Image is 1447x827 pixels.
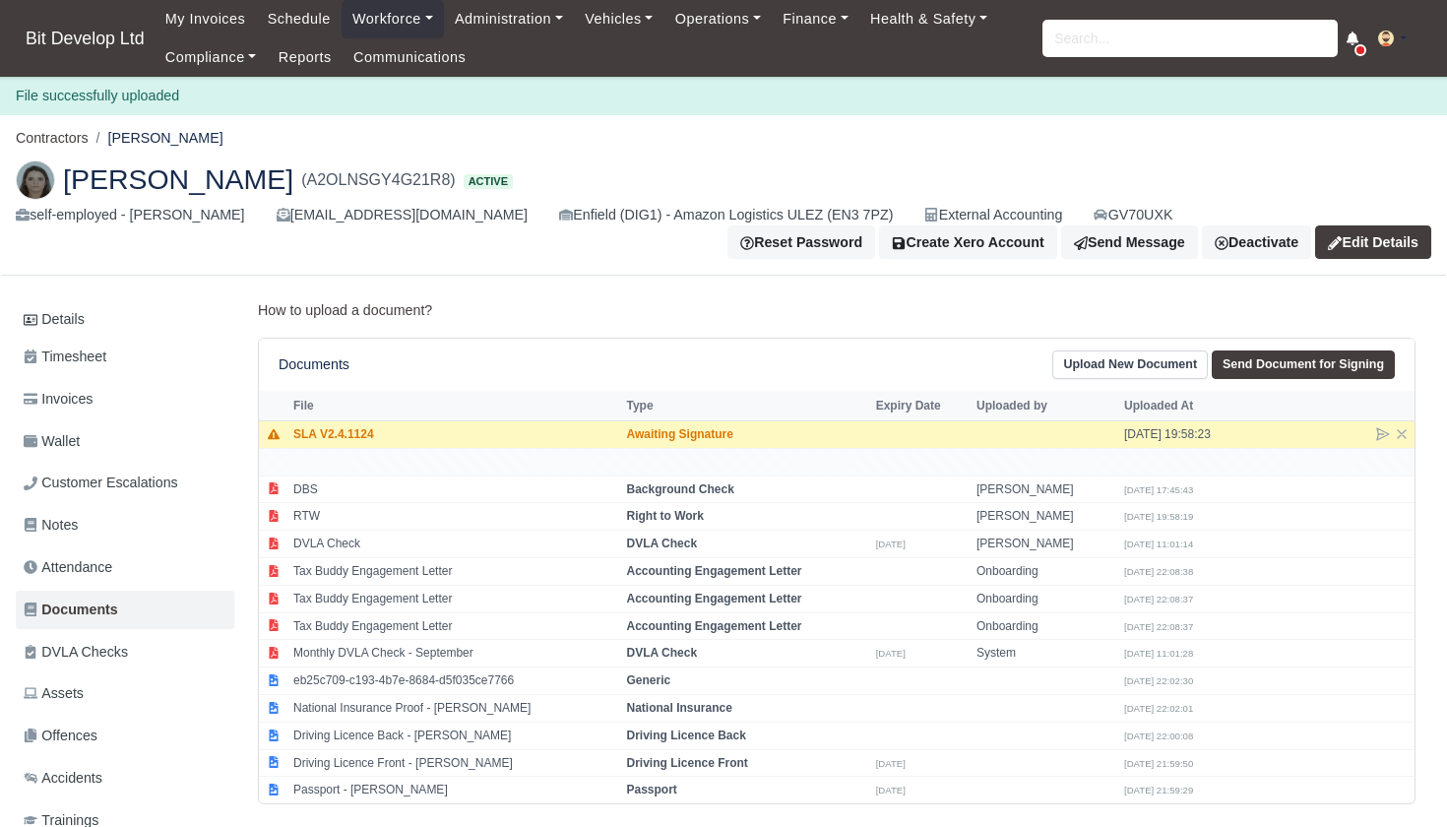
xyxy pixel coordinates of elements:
small: [DATE] 22:02:01 [1124,703,1193,714]
a: Notes [16,506,234,544]
td: Tax Buddy Engagement Letter [288,585,622,612]
div: self-employed - [PERSON_NAME] [16,204,245,226]
td: [PERSON_NAME] [972,503,1119,531]
li: [PERSON_NAME] [89,127,223,150]
div: External Accounting [924,204,1062,226]
strong: DVLA Check [627,646,698,660]
span: Wallet [24,430,80,453]
td: SLA V2.4.1124 [288,421,622,449]
small: [DATE] [876,648,906,659]
td: DVLA Check [288,531,622,558]
span: DVLA Checks [24,641,128,664]
small: [DATE] 22:08:37 [1124,621,1193,632]
td: Monthly DVLA Check - September [288,640,622,668]
th: Uploaded At [1119,391,1267,420]
a: Send Message [1061,225,1198,259]
span: Customer Escalations [24,472,178,494]
strong: Driving Licence Back [627,729,746,742]
th: Uploaded by [972,391,1119,420]
strong: Accounting Engagement Letter [627,592,802,605]
span: Active [464,174,513,189]
small: [DATE] 17:45:43 [1124,484,1193,495]
h6: Documents [279,356,349,373]
strong: Accounting Engagement Letter [627,619,802,633]
strong: Background Check [627,482,734,496]
strong: Right to Work [627,509,704,523]
td: National Insurance Proof - [PERSON_NAME] [288,694,622,722]
a: Contractors [16,130,89,146]
small: [DATE] 21:59:29 [1124,785,1193,795]
small: [DATE] [876,539,906,549]
small: [DATE] [876,785,906,795]
span: Invoices [24,388,93,411]
a: Timesheet [16,338,234,376]
span: Bit Develop Ltd [16,19,155,58]
a: GV70UXK [1094,204,1172,226]
td: Onboarding [972,558,1119,586]
td: [PERSON_NAME] [972,531,1119,558]
a: Edit Details [1315,225,1431,259]
td: Driving Licence Back - [PERSON_NAME] [288,722,622,749]
strong: Generic [627,673,671,687]
button: Create Xero Account [879,225,1057,259]
td: Onboarding [972,612,1119,640]
a: DVLA Checks [16,633,234,671]
a: Reports [268,38,343,77]
small: [DATE] 22:02:30 [1124,675,1193,686]
td: Tax Buddy Engagement Letter [288,612,622,640]
td: Driving Licence Front - [PERSON_NAME] [288,749,622,777]
a: Accidents [16,759,234,797]
small: [DATE] 22:08:37 [1124,594,1193,604]
div: [EMAIL_ADDRESS][DOMAIN_NAME] [277,204,528,226]
strong: Driving Licence Front [627,756,748,770]
small: [DATE] [876,758,906,769]
a: Assets [16,674,234,713]
a: Invoices [16,380,234,418]
td: [DATE] 19:58:23 [1119,421,1267,449]
a: Wallet [16,422,234,461]
div: Enfield (DIG1) - Amazon Logistics ULEZ (EN3 7PZ) [559,204,893,226]
a: Customer Escalations [16,464,234,502]
a: Details [16,301,234,338]
td: DBS [288,476,622,503]
a: Offences [16,717,234,755]
div: Elaine De oliveira [1,145,1446,277]
a: Bit Develop Ltd [16,20,155,58]
th: Type [622,391,871,420]
strong: DVLA Check [627,537,698,550]
strong: Passport [627,783,677,796]
th: Expiry Date [871,391,972,420]
small: [DATE] 21:59:50 [1124,758,1193,769]
strong: Accounting Engagement Letter [627,564,802,578]
td: Awaiting Signature [622,421,871,449]
iframe: Chat Widget [1349,732,1447,827]
td: System [972,640,1119,668]
span: Timesheet [24,346,106,368]
td: Tax Buddy Engagement Letter [288,558,622,586]
input: Search... [1042,20,1338,57]
span: Accidents [24,767,102,790]
a: Deactivate [1202,225,1311,259]
a: Upload New Document [1052,350,1208,379]
a: Documents [16,591,234,629]
span: Documents [24,599,118,621]
span: Assets [24,682,84,705]
small: [DATE] 11:01:14 [1124,539,1193,549]
a: How to upload a document? [258,302,432,318]
td: [PERSON_NAME] [972,476,1119,503]
a: Attendance [16,548,234,587]
small: [DATE] 22:08:38 [1124,566,1193,577]
a: Communications [343,38,477,77]
span: Attendance [24,556,112,579]
th: File [288,391,622,420]
span: (A2OLNSGY4G21R8) [301,168,456,192]
span: [PERSON_NAME] [63,165,293,193]
span: Offences [24,725,97,747]
small: [DATE] 22:00:08 [1124,731,1193,741]
td: eb25c709-c193-4b7e-8684-d5f035ce7766 [288,668,622,695]
span: Notes [24,514,78,537]
a: Compliance [155,38,268,77]
small: [DATE] 11:01:28 [1124,648,1193,659]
